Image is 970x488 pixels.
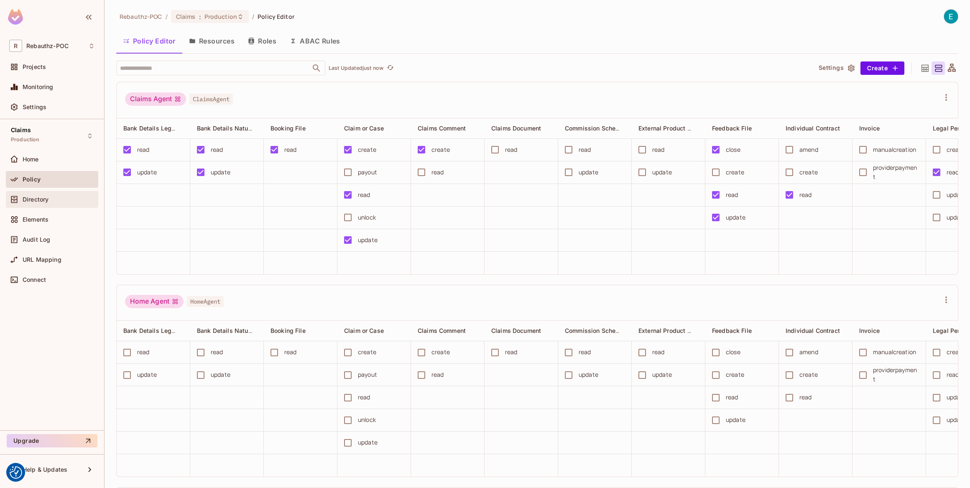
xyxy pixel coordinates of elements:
span: Commission Scheme Management [565,327,663,335]
div: update [211,168,230,177]
div: update [579,168,598,177]
div: create [799,168,818,177]
span: Click to refresh data [383,63,395,73]
div: providerpayment [873,365,919,384]
div: create [431,145,450,154]
div: update [726,213,745,222]
div: read [579,347,591,357]
span: Connect [23,276,46,283]
span: refresh [387,64,394,72]
p: Last Updated just now [329,65,383,72]
span: Claims Comment [418,125,466,132]
span: Bank Details Legal Person [123,327,198,335]
button: Upgrade [7,434,97,447]
span: Claims Comment [418,327,466,334]
div: read [947,168,959,177]
button: ABAC Rules [283,31,347,51]
div: read [947,370,959,379]
span: Monitoring [23,84,54,90]
button: Policy Editor [116,31,182,51]
div: read [284,347,297,357]
span: R [9,40,22,52]
div: close [726,145,740,154]
span: Legal Person [933,125,970,132]
img: Erik Mesropyan [944,10,958,23]
span: Claims [176,13,196,20]
div: unlock [358,415,376,424]
img: Revisit consent button [10,466,22,479]
span: External Product Codes Management [638,327,744,335]
div: update [947,393,966,402]
div: read [799,190,812,199]
div: payout [358,168,377,177]
div: update [358,438,378,447]
span: : [199,13,202,20]
span: Claims Document [491,125,541,132]
span: Individual Contract [786,327,840,334]
div: create [799,370,818,379]
span: Commission Scheme Management [565,124,663,132]
div: update [652,370,672,379]
button: Open [311,62,322,74]
div: update [137,168,157,177]
div: update [211,370,230,379]
div: Home Agent [125,295,184,308]
span: Bank Details Natural Person [197,327,277,335]
span: Legal Person [933,327,970,334]
span: HomeAgent [187,296,224,307]
div: update [358,235,378,245]
span: URL Mapping [23,256,61,263]
div: read [799,393,812,402]
div: create [947,145,965,154]
span: Settings [23,104,46,110]
div: providerpayment [873,163,919,181]
div: create [358,145,376,154]
div: update [726,415,745,424]
div: read [211,347,223,357]
span: Claims [11,127,31,133]
button: Consent Preferences [10,466,22,479]
div: update [652,168,672,177]
div: create [358,347,376,357]
div: amend [799,347,818,357]
div: amend [799,145,818,154]
span: Feedback File [712,125,752,132]
img: SReyMgAAAABJRU5ErkJggg== [8,9,23,25]
button: Roles [241,31,283,51]
div: manualcreation [873,347,916,357]
div: read [137,145,150,154]
div: read [505,145,518,154]
div: create [431,347,450,357]
span: Production [204,13,237,20]
div: update [947,190,966,199]
span: Invoice [859,125,880,132]
button: Create [860,61,904,75]
span: Directory [23,196,48,203]
div: read [358,393,370,402]
span: Feedback File [712,327,752,334]
span: Projects [23,64,46,70]
div: read [284,145,297,154]
span: the active workspace [120,13,162,20]
span: Claims Document [491,327,541,334]
span: Bank Details Legal Person [123,124,198,132]
button: Settings [815,61,857,75]
div: read [211,145,223,154]
div: close [726,347,740,357]
div: read [505,347,518,357]
div: read [652,347,665,357]
span: ClaimsAgent [189,94,233,105]
div: read [726,393,738,402]
div: read [431,370,444,379]
div: read [726,190,738,199]
span: Audit Log [23,236,50,243]
div: update [579,370,598,379]
div: update [137,370,157,379]
span: Policy [23,176,41,183]
div: Claims Agent [125,92,186,106]
span: Home [23,156,39,163]
span: Individual Contract [786,125,840,132]
div: read [431,168,444,177]
span: External Product Codes Management [638,124,744,132]
span: Booking File [271,327,306,334]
